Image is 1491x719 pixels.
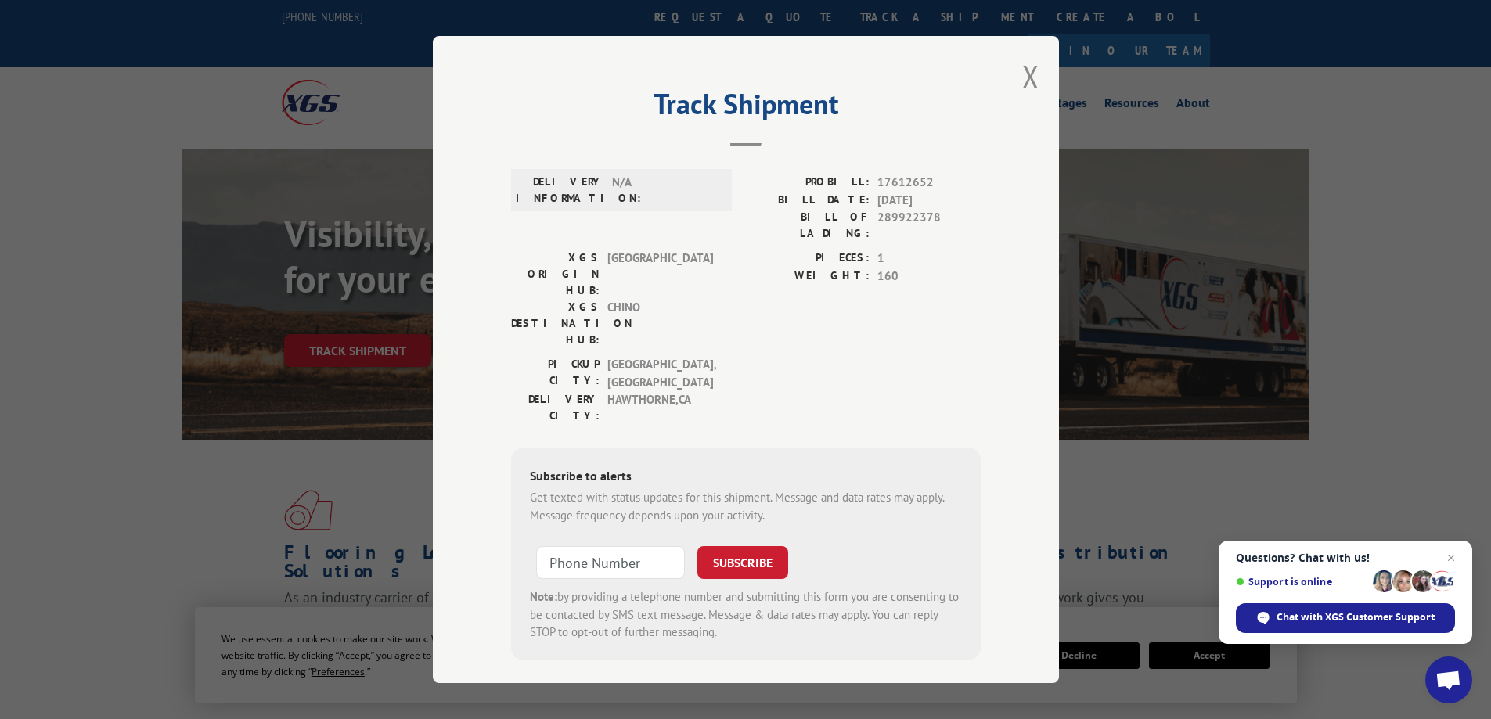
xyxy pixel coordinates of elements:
label: PROBILL: [746,174,870,192]
label: PIECES: [746,250,870,268]
span: Close chat [1442,548,1460,567]
span: 1 [877,250,981,268]
span: N/A [612,174,718,207]
div: Chat with XGS Customer Support [1236,603,1455,633]
span: [DATE] [877,192,981,210]
span: CHINO [607,299,713,348]
label: DELIVERY CITY: [511,391,600,424]
span: 289922378 [877,209,981,242]
input: Phone Number [536,546,685,579]
h2: Track Shipment [511,93,981,123]
span: Support is online [1236,576,1367,588]
label: PICKUP CITY: [511,356,600,391]
span: 160 [877,268,981,286]
label: BILL OF LADING: [746,209,870,242]
label: DELIVERY INFORMATION: [516,174,604,207]
label: XGS DESTINATION HUB: [511,299,600,348]
span: Questions? Chat with us! [1236,552,1455,564]
label: WEIGHT: [746,268,870,286]
span: [GEOGRAPHIC_DATA] [607,250,713,299]
label: BILL DATE: [746,192,870,210]
button: Close modal [1022,56,1039,97]
span: [GEOGRAPHIC_DATA] , [GEOGRAPHIC_DATA] [607,356,713,391]
strong: Note: [530,589,557,604]
span: Chat with XGS Customer Support [1277,610,1435,624]
div: by providing a telephone number and submitting this form you are consenting to be contacted by SM... [530,588,962,642]
div: Get texted with status updates for this shipment. Message and data rates may apply. Message frequ... [530,489,962,524]
label: XGS ORIGIN HUB: [511,250,600,299]
div: Subscribe to alerts [530,466,962,489]
span: HAWTHORNE , CA [607,391,713,424]
div: Open chat [1425,656,1472,703]
button: SUBSCRIBE [697,546,788,579]
span: 17612652 [877,174,981,192]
